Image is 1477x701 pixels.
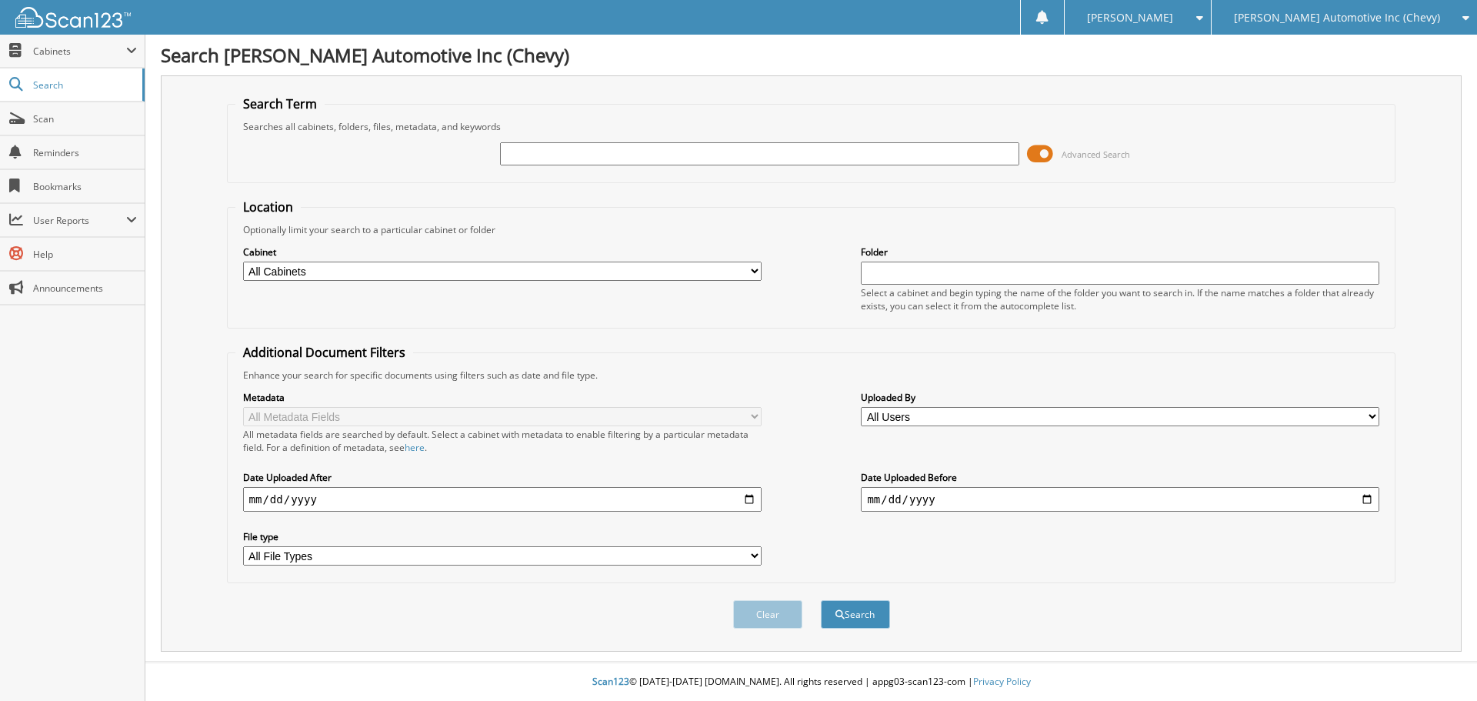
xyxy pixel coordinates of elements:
button: Clear [733,600,802,629]
span: Search [33,78,135,92]
div: © [DATE]-[DATE] [DOMAIN_NAME]. All rights reserved | appg03-scan123-com | [145,663,1477,701]
label: Date Uploaded Before [861,471,1379,484]
a: here [405,441,425,454]
label: Uploaded By [861,391,1379,404]
span: [PERSON_NAME] [1087,13,1173,22]
label: Cabinet [243,245,762,259]
a: Privacy Policy [973,675,1031,688]
span: Reminders [33,146,137,159]
legend: Location [235,199,301,215]
span: Cabinets [33,45,126,58]
input: end [861,487,1379,512]
label: Metadata [243,391,762,404]
label: File type [243,530,762,543]
span: Advanced Search [1062,149,1130,160]
span: [PERSON_NAME] Automotive Inc (Chevy) [1234,13,1440,22]
div: Select a cabinet and begin typing the name of the folder you want to search in. If the name match... [861,286,1379,312]
span: Scan123 [592,675,629,688]
img: scan123-logo-white.svg [15,7,131,28]
legend: Additional Document Filters [235,344,413,361]
span: User Reports [33,214,126,227]
span: Announcements [33,282,137,295]
span: Help [33,248,137,261]
label: Date Uploaded After [243,471,762,484]
div: All metadata fields are searched by default. Select a cabinet with metadata to enable filtering b... [243,428,762,454]
h1: Search [PERSON_NAME] Automotive Inc (Chevy) [161,42,1462,68]
div: Enhance your search for specific documents using filters such as date and file type. [235,369,1388,382]
div: Optionally limit your search to a particular cabinet or folder [235,223,1388,236]
label: Folder [861,245,1379,259]
button: Search [821,600,890,629]
div: Searches all cabinets, folders, files, metadata, and keywords [235,120,1388,133]
legend: Search Term [235,95,325,112]
span: Bookmarks [33,180,137,193]
input: start [243,487,762,512]
span: Scan [33,112,137,125]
